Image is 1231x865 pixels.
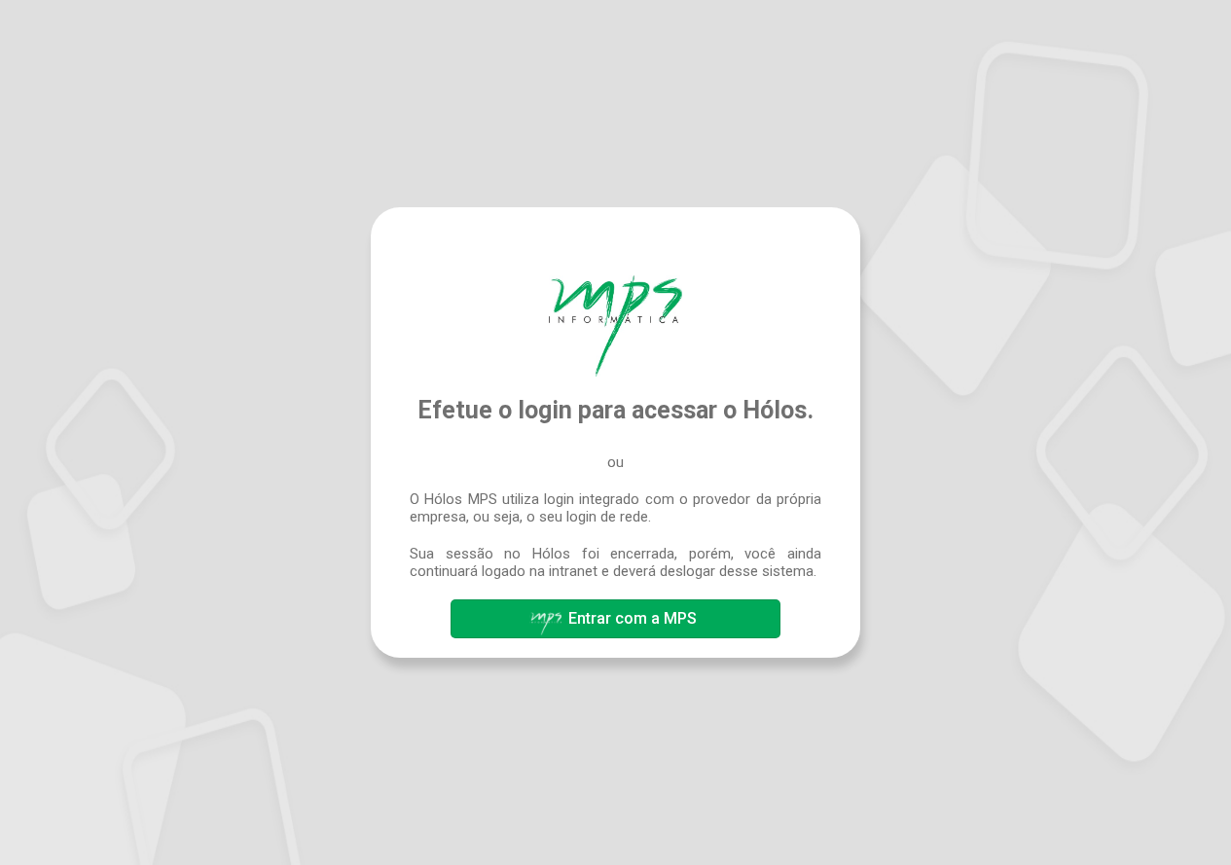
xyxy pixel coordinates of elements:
span: ou [607,453,624,471]
img: Hólos Mps Digital [549,275,681,377]
span: Sua sessão no Hólos foi encerrada, porém, você ainda continuará logado na intranet e deverá deslo... [410,545,821,580]
button: Entrar com a MPS [451,599,779,638]
span: O Hólos MPS utiliza login integrado com o provedor da própria empresa, ou seja, o seu login de rede. [410,490,821,525]
span: Efetue o login para acessar o Hólos. [417,396,814,424]
span: Entrar com a MPS [568,609,697,628]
